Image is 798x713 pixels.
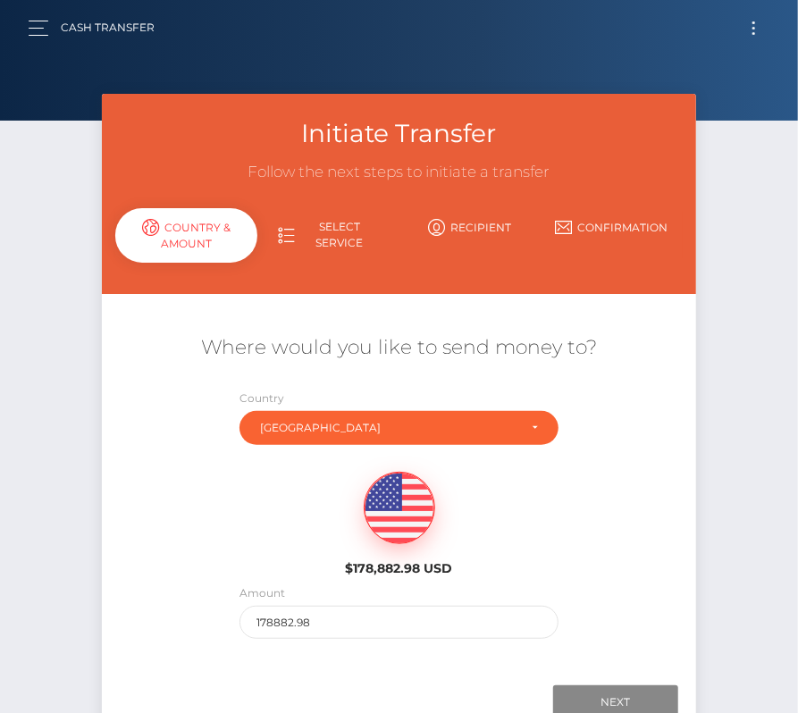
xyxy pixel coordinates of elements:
button: Toggle navigation [737,16,770,40]
input: Amount to send in USD (Maximum: 178882.98) [239,606,559,639]
a: Confirmation [541,212,683,243]
button: Philippines [239,411,559,445]
a: Recipient [399,212,541,243]
h3: Initiate Transfer [115,116,682,151]
a: Select Service [257,212,399,258]
label: Amount [239,585,285,601]
div: Country & Amount [115,208,257,263]
a: Cash Transfer [61,9,155,46]
h6: $178,882.98 USD [314,561,484,576]
h3: Follow the next steps to initiate a transfer [115,162,682,183]
label: Country [239,390,284,407]
img: USD.png [365,473,434,544]
h5: Where would you like to send money to? [115,334,682,362]
div: [GEOGRAPHIC_DATA] [260,421,517,435]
